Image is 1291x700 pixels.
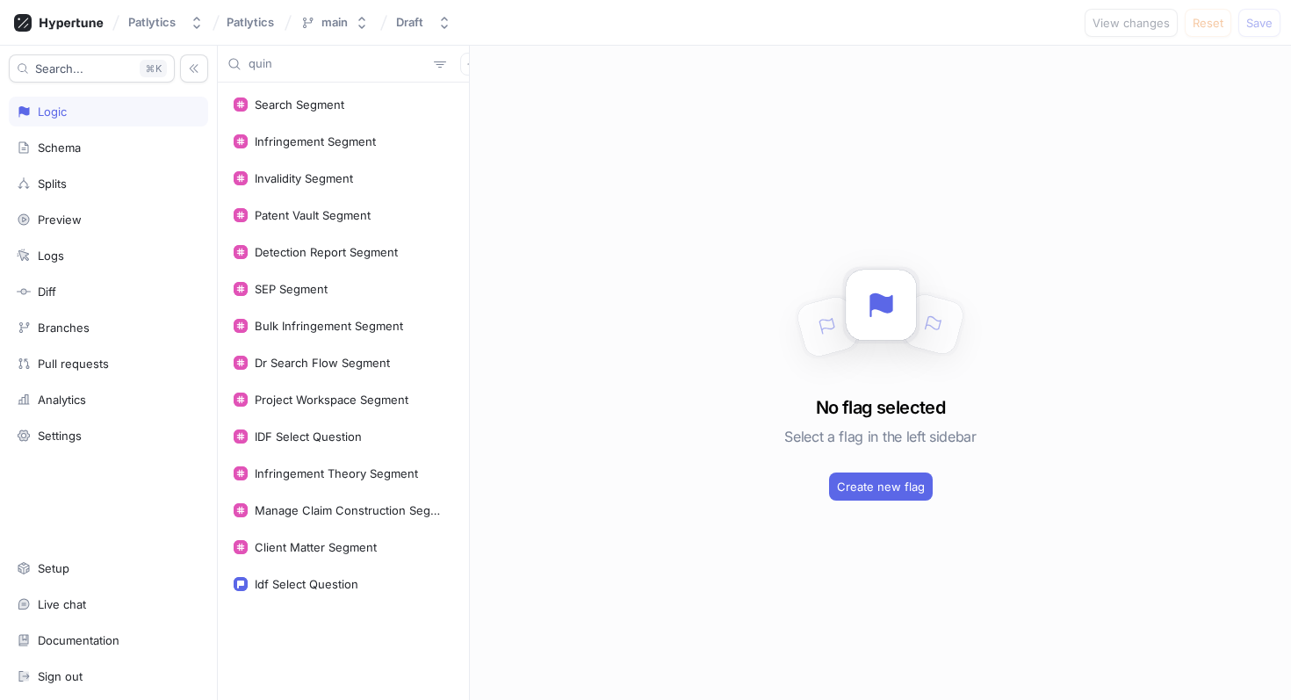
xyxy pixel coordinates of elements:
div: Documentation [38,633,119,647]
h5: Select a flag in the left sidebar [784,421,976,452]
span: View changes [1093,18,1170,28]
button: Patlytics [121,8,211,37]
button: Create new flag [829,473,933,501]
div: Search Segment [255,97,344,112]
div: Settings [38,429,82,443]
div: Sign out [38,669,83,683]
div: Branches [38,321,90,335]
div: Splits [38,177,67,191]
button: Draft [389,8,458,37]
div: main [321,15,348,30]
span: Save [1246,18,1273,28]
button: View changes [1085,9,1178,37]
div: Detection Report Segment [255,245,398,259]
div: Dr Search Flow Segment [255,356,390,370]
div: Infringement Theory Segment [255,466,418,480]
div: Bulk Infringement Segment [255,319,403,333]
div: Manage Claim Construction Segment [255,503,446,517]
button: Search...K [9,54,175,83]
div: Preview [38,213,82,227]
div: Diff [38,285,56,299]
div: Analytics [38,393,86,407]
div: IDF Select Question [255,429,362,444]
div: Idf Select Question [255,577,358,591]
div: Project Workspace Segment [255,393,408,407]
button: main [293,8,376,37]
div: Live chat [38,597,86,611]
input: Search... [249,55,427,73]
div: Infringement Segment [255,134,376,148]
span: Patlytics [227,16,274,28]
div: Logic [38,105,67,119]
div: Pull requests [38,357,109,371]
button: Save [1238,9,1280,37]
span: Reset [1193,18,1223,28]
div: Patent Vault Segment [255,208,371,222]
div: Draft [396,15,423,30]
h3: No flag selected [816,394,945,421]
div: Patlytics [128,15,176,30]
div: K [140,60,167,77]
a: Documentation [9,625,208,655]
div: Invalidity Segment [255,171,353,185]
div: Setup [38,561,69,575]
div: Schema [38,141,81,155]
span: Create new flag [837,481,925,492]
button: Reset [1185,9,1231,37]
div: Logs [38,249,64,263]
span: Search... [35,63,83,74]
div: SEP Segment [255,282,328,296]
div: Client Matter Segment [255,540,377,554]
